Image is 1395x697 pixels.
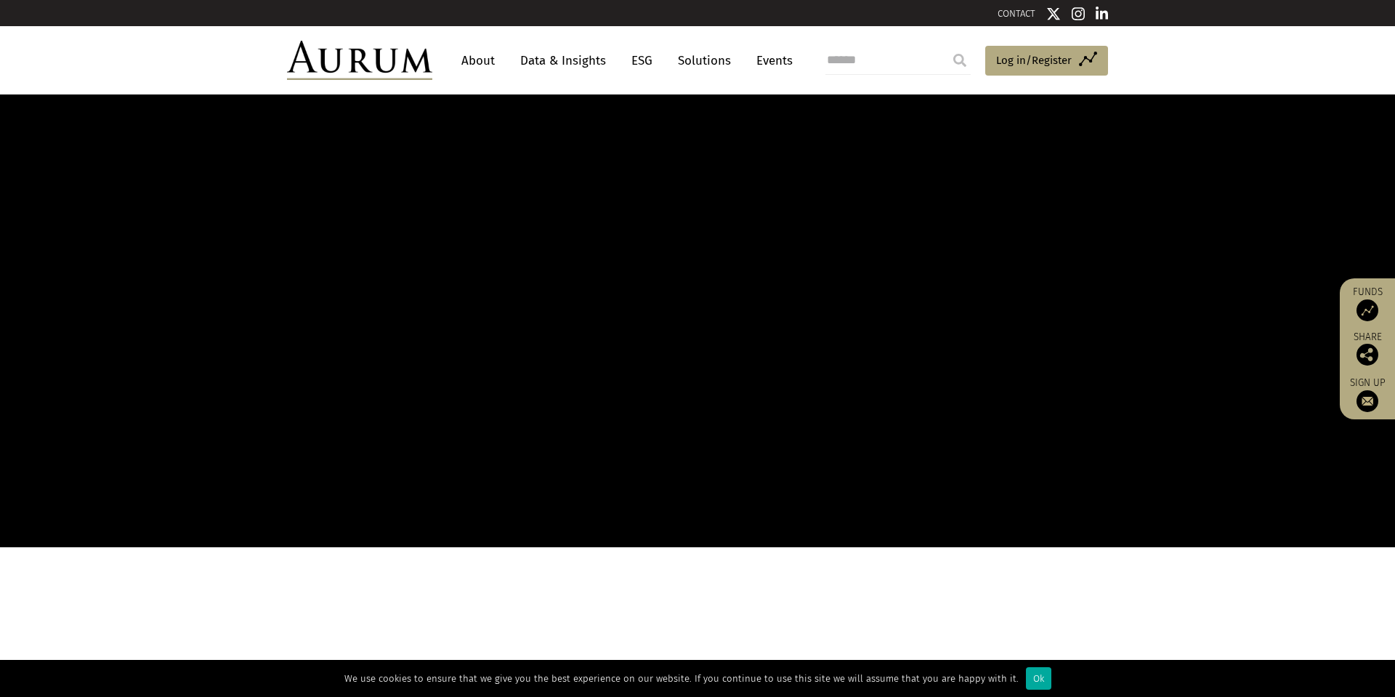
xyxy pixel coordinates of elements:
a: Log in/Register [985,46,1108,76]
img: Sign up to our newsletter [1356,390,1378,412]
a: ESG [624,47,660,74]
img: Access Funds [1356,299,1378,321]
a: About [454,47,502,74]
a: Sign up [1347,376,1388,412]
a: Solutions [671,47,738,74]
a: Data & Insights [513,47,613,74]
a: Funds [1347,286,1388,321]
img: Instagram icon [1072,7,1085,21]
span: Log in/Register [996,52,1072,69]
img: Share this post [1356,344,1378,366]
img: Linkedin icon [1096,7,1109,21]
img: Aurum [287,41,432,80]
a: CONTACT [998,8,1035,19]
input: Submit [945,46,974,75]
div: Share [1347,332,1388,366]
div: Ok [1026,667,1051,690]
a: Events [749,47,793,74]
img: Twitter icon [1046,7,1061,21]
